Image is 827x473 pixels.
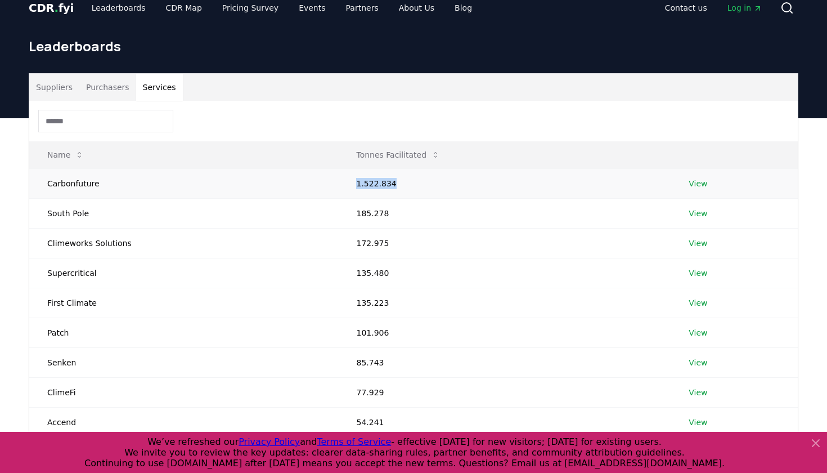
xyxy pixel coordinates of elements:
span: Log in [727,2,762,14]
button: Tonnes Facilitated [347,144,449,166]
a: View [689,357,707,368]
td: South Pole [29,198,338,228]
td: First Climate [29,288,338,318]
h1: Leaderboards [29,37,798,55]
a: View [689,178,707,189]
a: View [689,417,707,428]
td: 172.975 [338,228,671,258]
button: Suppliers [29,74,79,101]
button: Purchasers [79,74,136,101]
td: Accend [29,407,338,437]
td: 77.929 [338,377,671,407]
span: CDR fyi [29,1,74,15]
td: 101.906 [338,318,671,347]
td: Climeworks Solutions [29,228,338,258]
a: View [689,238,707,249]
button: Services [136,74,183,101]
button: Name [38,144,93,166]
td: Senken [29,347,338,377]
td: Supercritical [29,258,338,288]
td: Carbonfuture [29,168,338,198]
a: View [689,297,707,309]
span: . [55,1,59,15]
td: 1.522.834 [338,168,671,198]
td: 85.743 [338,347,671,377]
td: ClimeFi [29,377,338,407]
td: 135.223 [338,288,671,318]
td: 135.480 [338,258,671,288]
td: 185.278 [338,198,671,228]
a: View [689,327,707,338]
td: Patch [29,318,338,347]
td: 54.241 [338,407,671,437]
a: View [689,208,707,219]
a: View [689,267,707,279]
a: View [689,387,707,398]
